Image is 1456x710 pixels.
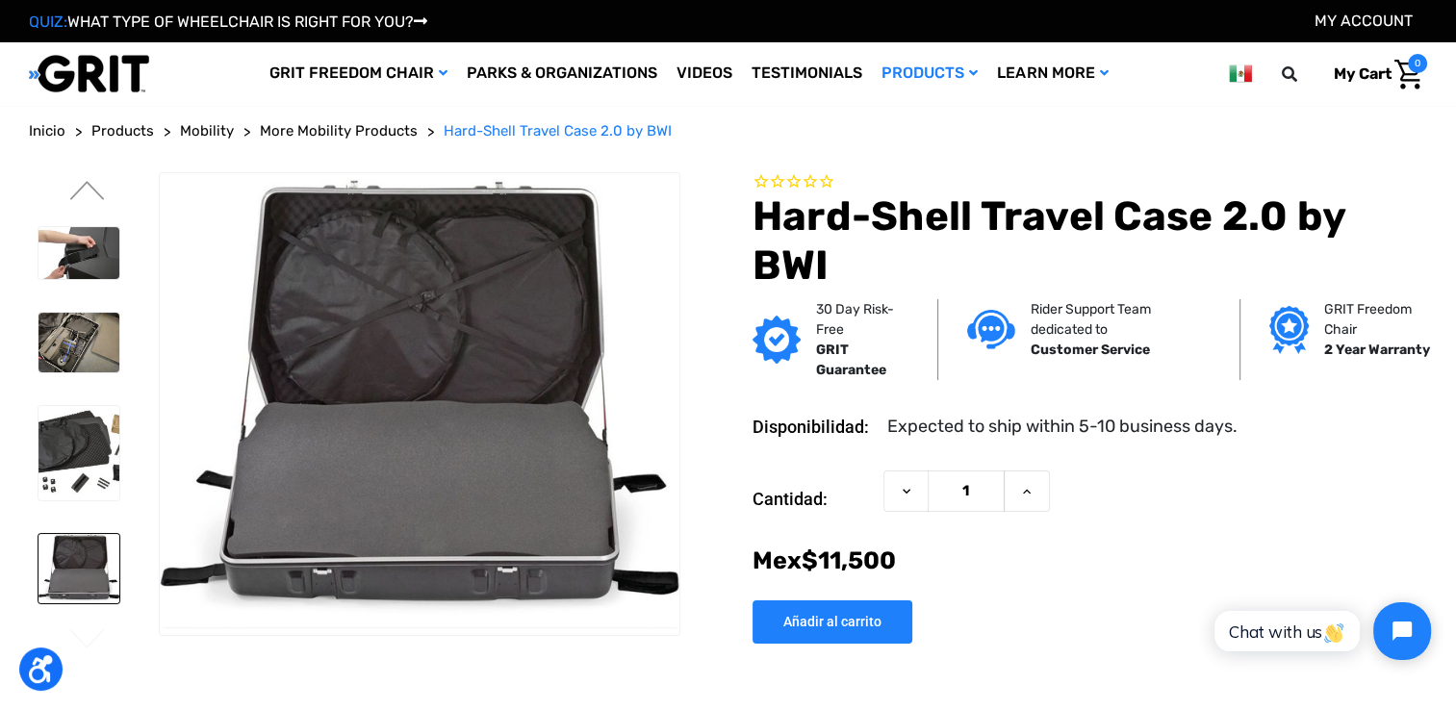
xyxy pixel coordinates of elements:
span: QUIZ: [29,13,67,31]
p: Rider Support Team dedicated to [1031,299,1211,340]
img: Grit freedom [1269,306,1309,354]
span: 0 [1408,54,1427,73]
a: Inicio [29,120,65,142]
img: Customer service [967,310,1015,349]
strong: 2 Year Warranty [1324,342,1430,358]
span: Mobility [180,122,234,139]
span: More Mobility Products [260,122,418,139]
img: GRIT Guarantee [753,316,801,364]
span: Mex$‌11,500 [753,546,896,574]
label: Cantidad: [753,470,874,528]
a: QUIZ:WHAT TYPE OF WHEELCHAIR IS RIGHT FOR YOU? [29,13,427,31]
iframe: Tidio Chat [1197,586,1447,676]
span: Inicio [29,122,65,139]
a: Testimonials [742,42,872,105]
img: Hard-Shell Travel Case 2.0 by BWI [38,406,119,500]
img: Hard-Shell Travel Case 2.0 by BWI [38,534,119,603]
p: GRIT Freedom Chair [1324,299,1434,340]
a: Parks & Organizations [457,42,667,105]
span: Hard-Shell Travel Case 2.0 by BWI [444,122,672,139]
a: Videos [667,42,742,105]
img: Hard-Shell Travel Case 2.0 by BWI [160,179,678,627]
span: Rated 0.0 out of 5 stars 0 reviews [753,172,1427,193]
img: mx.png [1229,62,1252,86]
a: Products [872,42,987,105]
span: Products [91,122,154,139]
p: 30 Day Risk-Free [816,299,908,340]
input: Search [1290,54,1319,94]
a: Hard-Shell Travel Case 2.0 by BWI [444,120,672,142]
strong: Customer Service [1031,342,1150,358]
img: GRIT All-Terrain Wheelchair and Mobility Equipment [29,54,149,93]
a: More Mobility Products [260,120,418,142]
h1: Hard-Shell Travel Case 2.0 by BWI [753,192,1427,290]
dt: Disponibilidad: [753,414,874,440]
img: Hard-Shell Travel Case 2.0 by BWI [38,313,119,373]
nav: Breadcrumb [29,120,1427,142]
span: My Cart [1334,64,1392,83]
button: Ir a diapositiva 1 de 2 [67,629,108,652]
dd: Expected to ship within 5-10 business days. [887,414,1238,440]
a: Products [91,120,154,142]
img: Hard-Shell Travel Case 2.0 by BWI [38,227,119,279]
button: Ir a diapositiva 1 de 2 [67,181,108,204]
a: Learn More [987,42,1117,105]
input: Añadir al carrito [753,600,912,644]
a: Cuenta [1315,12,1413,30]
a: GRIT Freedom Chair [260,42,457,105]
strong: GRIT Guarantee [816,342,886,378]
a: Carrito con 0 artículos [1319,54,1427,94]
a: Mobility [180,120,234,142]
img: Cart [1394,60,1422,89]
